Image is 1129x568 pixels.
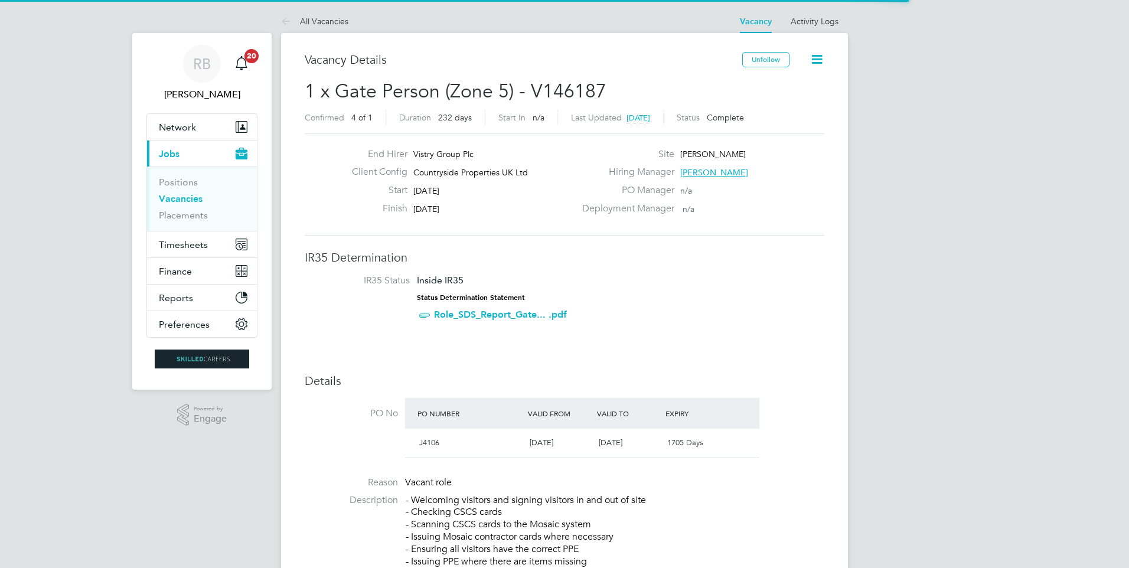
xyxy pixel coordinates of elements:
[683,204,694,214] span: n/a
[405,476,452,488] span: Vacant role
[316,275,410,287] label: IR35 Status
[438,112,472,123] span: 232 days
[193,56,211,71] span: RB
[530,438,553,448] span: [DATE]
[305,476,398,489] label: Reason
[147,141,257,167] button: Jobs
[594,403,663,424] div: Valid To
[147,311,257,337] button: Preferences
[194,414,227,424] span: Engage
[194,404,227,414] span: Powered by
[417,293,525,302] strong: Status Determination Statement
[627,113,650,123] span: [DATE]
[413,204,439,214] span: [DATE]
[305,407,398,420] label: PO No
[680,149,746,159] span: [PERSON_NAME]
[413,167,528,178] span: Countryside Properties UK Ltd
[419,438,439,448] span: J4106
[305,494,398,507] label: Description
[342,148,407,161] label: End Hirer
[159,122,196,133] span: Network
[571,112,622,123] label: Last Updated
[575,203,674,215] label: Deployment Manager
[305,80,606,103] span: 1 x Gate Person (Zone 5) - V146187
[281,16,348,27] a: All Vacancies
[707,112,744,123] span: Complete
[415,403,525,424] div: PO Number
[147,258,257,284] button: Finance
[342,203,407,215] label: Finish
[663,403,732,424] div: Expiry
[230,45,253,83] a: 20
[677,112,700,123] label: Status
[599,438,622,448] span: [DATE]
[155,350,249,368] img: skilledcareers-logo-retina.png
[413,149,474,159] span: Vistry Group Plc
[498,112,526,123] label: Start In
[159,148,180,159] span: Jobs
[132,33,272,390] nav: Main navigation
[159,177,198,188] a: Positions
[533,112,544,123] span: n/a
[177,404,227,426] a: Powered byEngage
[244,49,259,63] span: 20
[305,52,742,67] h3: Vacancy Details
[525,403,594,424] div: Valid From
[305,112,344,123] label: Confirmed
[742,52,789,67] button: Unfollow
[791,16,838,27] a: Activity Logs
[667,438,703,448] span: 1705 Days
[159,266,192,277] span: Finance
[680,185,692,196] span: n/a
[740,17,772,27] a: Vacancy
[413,185,439,196] span: [DATE]
[351,112,373,123] span: 4 of 1
[159,193,203,204] a: Vacancies
[159,292,193,303] span: Reports
[147,114,257,140] button: Network
[159,239,208,250] span: Timesheets
[417,275,464,286] span: Inside IR35
[575,166,674,178] label: Hiring Manager
[575,184,674,197] label: PO Manager
[147,167,257,231] div: Jobs
[305,373,824,389] h3: Details
[159,210,208,221] a: Placements
[146,350,257,368] a: Go to home page
[342,184,407,197] label: Start
[146,87,257,102] span: Ryan Burns
[146,45,257,102] a: RB[PERSON_NAME]
[680,167,748,178] span: [PERSON_NAME]
[159,319,210,330] span: Preferences
[342,166,407,178] label: Client Config
[399,112,431,123] label: Duration
[147,231,257,257] button: Timesheets
[434,309,567,320] a: Role_SDS_Report_Gate... .pdf
[305,250,824,265] h3: IR35 Determination
[575,148,674,161] label: Site
[147,285,257,311] button: Reports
